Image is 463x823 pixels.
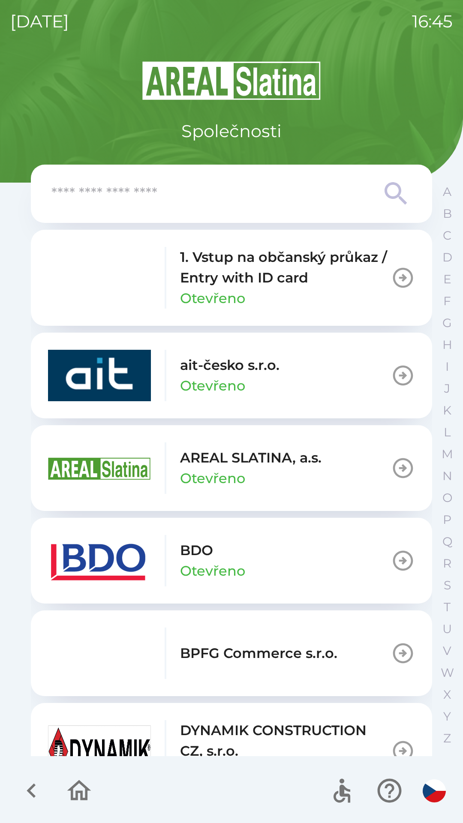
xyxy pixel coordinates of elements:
button: Q [436,531,458,553]
p: X [443,687,451,702]
p: AREAL SLATINA, a.s. [180,448,322,468]
button: E [436,268,458,290]
button: W [436,662,458,684]
p: DYNAMIK CONSTRUCTION CZ, s.r.o. [180,720,391,761]
p: B [443,206,452,221]
p: Otevřeno [180,288,245,309]
button: BDOOtevřeno [31,518,432,604]
button: U [436,618,458,640]
button: L [436,421,458,443]
p: Otevřeno [180,561,245,581]
p: [DATE] [10,9,69,34]
img: Logo [31,60,432,101]
p: V [443,643,451,658]
button: X [436,684,458,706]
button: A [436,181,458,203]
p: Q [442,534,452,549]
button: O [436,487,458,509]
p: S [444,578,451,593]
button: K [436,399,458,421]
img: aad3f322-fb90-43a2-be23-5ead3ef36ce5.png [48,442,151,494]
button: N [436,465,458,487]
p: D [442,250,452,265]
p: G [442,315,452,330]
button: D [436,246,458,268]
button: T [436,596,458,618]
button: Y [436,706,458,727]
p: J [444,381,450,396]
p: Společnosti [181,118,282,144]
p: Z [443,731,451,746]
p: L [444,425,451,440]
p: K [443,403,451,418]
button: M [436,443,458,465]
p: A [443,184,451,199]
p: ait-česko s.r.o. [180,355,280,375]
img: 93ea42ec-2d1b-4d6e-8f8a-bdbb4610bcc3.png [48,252,151,303]
p: E [443,272,451,287]
p: Otevřeno [180,375,245,396]
button: C [436,225,458,246]
button: F [436,290,458,312]
p: M [442,447,453,462]
p: BDO [180,540,213,561]
button: P [436,509,458,531]
p: O [442,490,452,505]
p: R [443,556,451,571]
img: f3b1b367-54a7-43c8-9d7e-84e812667233.png [48,628,151,679]
button: AREAL SLATINA, a.s.Otevřeno [31,425,432,511]
p: H [442,337,452,352]
img: 9aa1c191-0426-4a03-845b-4981a011e109.jpeg [48,725,151,777]
button: BPFG Commerce s.r.o. [31,610,432,696]
p: U [442,622,452,637]
button: R [436,553,458,574]
img: ae7449ef-04f1-48ed-85b5-e61960c78b50.png [48,535,151,586]
p: 16:45 [412,9,453,34]
button: DYNAMIK CONSTRUCTION CZ, s.r.o.Otevřeno [31,703,432,799]
p: N [442,469,452,484]
button: I [436,356,458,378]
p: P [443,512,451,527]
p: BPFG Commerce s.r.o. [180,643,337,664]
button: B [436,203,458,225]
p: W [441,665,454,680]
p: Otevřeno [180,468,245,489]
button: ait-česko s.r.o.Otevřeno [31,333,432,418]
p: Y [443,709,451,724]
p: 1. Vstup na občanský průkaz / Entry with ID card [180,247,391,288]
button: 1. Vstup na občanský průkaz / Entry with ID cardOtevřeno [31,230,432,326]
button: J [436,378,458,399]
p: F [443,294,451,309]
button: H [436,334,458,356]
p: C [443,228,451,243]
button: S [436,574,458,596]
img: 40b5cfbb-27b1-4737-80dc-99d800fbabba.png [48,350,151,401]
img: cs flag [423,779,446,802]
p: I [445,359,449,374]
button: G [436,312,458,334]
button: V [436,640,458,662]
button: Z [436,727,458,749]
p: T [444,600,451,615]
